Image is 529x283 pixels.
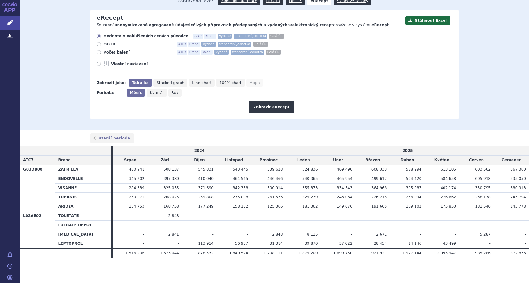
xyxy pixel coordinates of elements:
[272,232,283,237] span: 2 848
[368,251,387,255] span: 1 921 921
[172,91,179,95] span: Rok
[157,81,184,85] span: Stacked graph
[440,195,456,199] span: 276 662
[371,186,387,190] span: 364 968
[129,167,144,172] span: 480 941
[201,42,216,47] span: Vydané
[177,42,187,47] span: ATC7
[371,23,389,27] strong: eRecept
[266,50,281,55] span: Celá ČR
[55,202,112,211] th: ARIDYA
[163,204,179,209] span: 168 758
[113,146,286,155] td: 2024
[97,79,126,87] div: Zobrazit jako:
[376,232,387,237] span: 2 671
[218,34,232,39] span: Vydané
[233,177,248,181] span: 464 565
[510,204,526,209] span: 145 778
[489,241,491,246] span: -
[351,232,352,237] span: -
[267,167,283,172] span: 539 628
[212,214,213,218] span: -
[510,195,526,199] span: 243 794
[371,177,387,181] span: 499 617
[440,167,456,172] span: 613 105
[406,167,422,172] span: 588 294
[97,89,124,97] div: Perioda:
[212,232,213,237] span: -
[168,214,179,218] span: 2 848
[351,223,352,227] span: -
[247,232,248,237] span: -
[337,177,352,181] span: 465 954
[339,241,352,246] span: 37 022
[408,241,421,246] span: 14 146
[188,42,200,47] span: Brand
[281,223,283,227] span: -
[219,81,241,85] span: 100% chart
[494,156,529,165] td: Červenec
[455,214,456,218] span: -
[55,193,112,202] th: TUBANIS
[212,223,213,227] span: -
[234,34,267,39] span: standardní jednotka
[229,251,248,255] span: 1 840 574
[420,214,421,218] span: -
[302,186,318,190] span: 355 373
[130,91,142,95] span: Měsíc
[253,42,268,47] span: Celá ČR
[267,186,283,190] span: 300 914
[386,214,387,218] span: -
[302,204,318,209] span: 181 362
[129,204,144,209] span: 154 753
[472,251,491,255] span: 1 985 286
[455,232,456,237] span: -
[475,167,491,172] span: 603 562
[104,50,172,55] span: Počet balení
[115,23,187,27] strong: anonymizované agregované údaje
[307,232,318,237] span: 8 115
[198,167,214,172] span: 545 831
[198,204,214,209] span: 177 249
[198,186,214,190] span: 371 690
[125,251,144,255] span: 1 516 206
[201,50,213,55] span: Balení
[525,232,526,237] span: -
[316,223,318,227] span: -
[168,232,179,237] span: 2 841
[55,165,112,174] th: ZAFRILLA
[104,42,172,47] span: ODTD
[192,81,211,85] span: Line chart
[302,195,318,199] span: 225 279
[425,156,459,165] td: Květen
[20,211,55,248] th: L02AE02
[20,165,55,211] th: G03DB08
[356,156,390,165] td: Březen
[270,241,283,246] span: 31 314
[267,204,283,209] span: 125 366
[525,223,526,227] span: -
[525,241,526,246] span: -
[337,195,352,199] span: 243 064
[371,195,387,199] span: 226 213
[143,241,144,246] span: -
[111,61,180,66] span: Vlastní nastavení
[129,195,144,199] span: 250 971
[286,156,321,165] td: Leden
[195,251,214,255] span: 1 878 532
[148,156,182,165] td: Září
[104,34,188,39] span: Hodnota v nahlášených cenách původce
[475,195,491,199] span: 238 178
[406,177,422,181] span: 524 420
[247,214,248,218] span: -
[217,156,251,165] td: Listopad
[249,101,294,113] button: Zobrazit eRecept
[160,251,179,255] span: 1 673 044
[405,16,450,25] button: Stáhnout Excel
[302,177,318,181] span: 540 365
[204,34,216,39] span: Brand
[371,167,387,172] span: 608 333
[55,183,112,193] th: VISANNE
[390,156,425,165] td: Duben
[178,241,179,246] span: -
